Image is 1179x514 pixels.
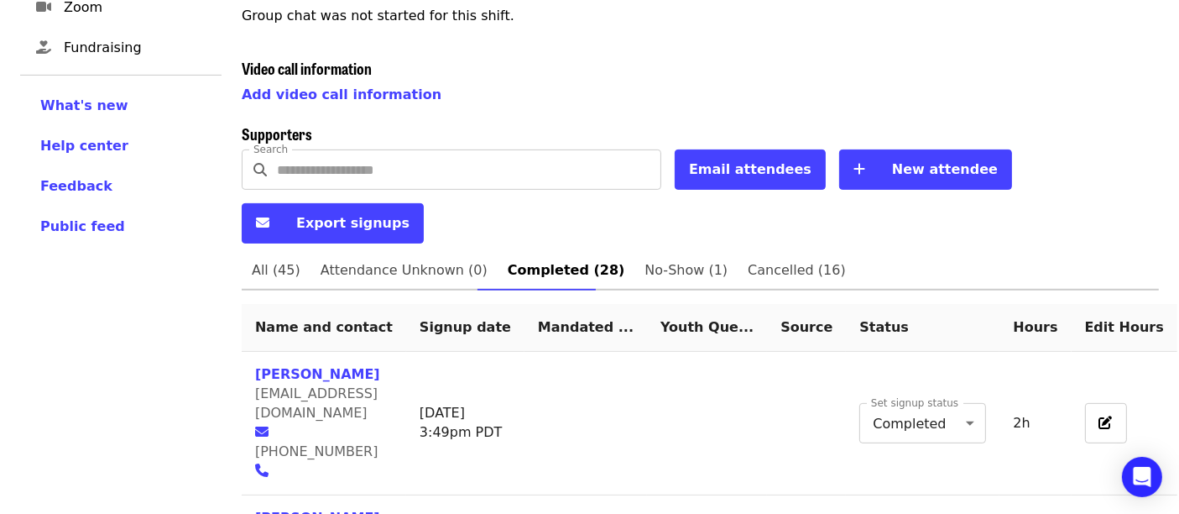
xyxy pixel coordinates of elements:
th: Source [767,304,846,352]
a: phone icon [255,463,279,479]
span: Youth Question [660,319,754,335]
div: Open Intercom Messenger [1122,457,1162,497]
a: Attendance Unknown (0) [310,250,498,291]
i: hand-holding-heart icon [36,39,51,55]
i: phone icon [255,463,269,479]
span: What's new [40,97,128,113]
th: Edit Hours [1072,304,1177,352]
label: Set signup status [871,398,958,408]
span: [PHONE_NUMBER] [255,443,378,459]
a: What's new [40,96,201,116]
span: Help center [40,138,128,154]
i: envelope icon [255,424,269,440]
span: Fundraising [64,38,208,58]
span: Status [859,319,909,335]
span: All (45) [252,259,300,282]
a: envelope icon [255,424,279,440]
span: New attendee [892,161,998,177]
span: Attendance Unknown (0) [321,259,488,282]
th: Name and contact [242,304,406,352]
span: Export signups [296,215,410,231]
label: Search [253,144,288,155]
button: New attendee [839,149,1012,190]
span: Cancelled (16) [748,259,846,282]
button: Export signups [242,203,424,244]
a: All (45) [242,250,310,291]
input: Search [277,149,661,190]
a: Public feed [40,217,201,237]
i: plus icon [853,161,865,177]
a: Completed (28) [498,250,635,291]
i: envelope icon [256,215,269,231]
span: Group chat was not started for this shift. [242,8,514,24]
i: search icon [253,162,267,178]
a: Cancelled (16) [738,250,856,291]
span: Email attendees [689,161,811,177]
a: Fundraising [20,28,222,68]
a: Help center [40,136,201,156]
a: Add video call information [242,87,441,102]
a: [PERSON_NAME] [255,366,380,382]
i: pen-to-square icon [1099,415,1113,431]
span: Public feed [40,218,125,234]
div: Completed [859,403,986,443]
th: Hours [999,304,1071,352]
td: [DATE] 3:49pm PDT [406,352,524,495]
span: [EMAIL_ADDRESS][DOMAIN_NAME] [255,385,378,421]
button: Email attendees [675,149,826,190]
td: 2h [999,352,1071,495]
span: No-Show (1) [644,259,728,282]
a: No-Show (1) [634,250,738,291]
span: Video call information [242,57,372,79]
span: Completed (28) [508,259,625,282]
th: Signup date [406,304,524,352]
button: Feedback [40,176,112,197]
span: Mandated Service [538,319,634,335]
span: Supporters [242,123,312,144]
